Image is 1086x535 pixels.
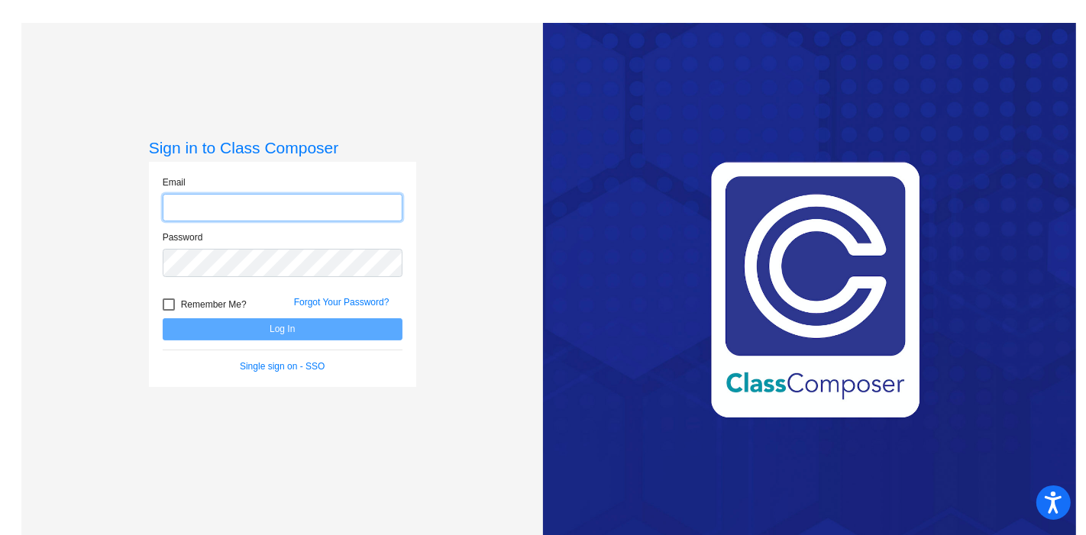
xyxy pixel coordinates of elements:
[163,318,402,340] button: Log In
[149,138,416,157] h3: Sign in to Class Composer
[181,295,247,314] span: Remember Me?
[294,297,389,308] a: Forgot Your Password?
[163,230,203,244] label: Password
[163,176,186,189] label: Email
[240,361,325,372] a: Single sign on - SSO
